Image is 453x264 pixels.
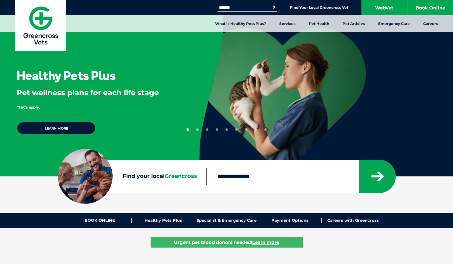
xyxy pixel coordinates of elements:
[235,128,238,131] button: 6 of 9
[132,218,195,223] a: Healthy Pets Plus
[186,128,189,131] button: 1 of 9
[273,15,302,32] a: Services
[252,239,279,245] u: Learn more
[322,218,385,223] a: Careers with Greencross
[245,128,247,131] button: 7 of 9
[416,15,444,32] a: Careers
[68,218,132,223] a: BOOK ONLINE
[225,128,228,131] button: 5 of 9
[264,128,267,131] button: 9 of 9
[255,128,257,131] button: 8 of 9
[208,15,273,32] a: What is Healthy Pets Plus?
[17,105,40,109] span: *T&Cs apply.
[17,88,179,98] p: Pet wellness plans for each life stage
[371,15,416,32] a: Emergency Care
[271,4,277,10] button: Search
[17,122,96,134] a: Learn more
[17,69,116,82] h3: Healthy Pets Plus
[151,237,303,248] a: Urgent pet blood donors needed!Learn more
[165,173,197,179] span: Greencross
[195,218,258,223] a: Specialist & Emergency Care
[258,218,322,223] a: Payment Options
[290,5,348,10] a: Find Your Local Greencross Vet
[216,128,218,131] button: 4 of 9
[336,15,371,32] a: Pet Articles
[196,128,199,131] button: 2 of 9
[58,172,206,181] label: Find your local
[206,128,208,131] button: 3 of 9
[302,15,336,32] a: Pet Health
